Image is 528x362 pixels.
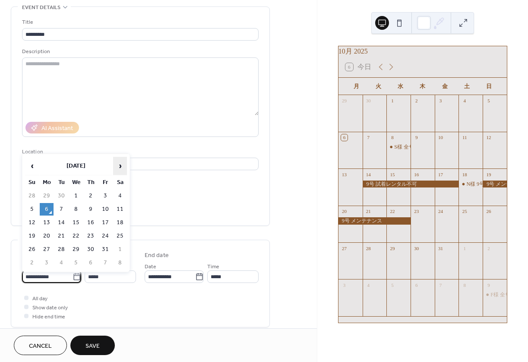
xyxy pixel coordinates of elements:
span: Hide end time [32,312,65,321]
td: 7 [54,203,68,216]
div: F様 全サイズ予約 [483,291,507,298]
td: 9 [84,203,98,216]
td: 20 [40,230,54,242]
td: 30 [84,243,98,256]
td: 8 [113,257,127,269]
td: 29 [40,190,54,202]
th: Mo [40,176,54,189]
td: 8 [69,203,83,216]
td: 4 [113,190,127,202]
div: 9号 試着レンタル不可 [363,181,459,188]
div: 7 [365,134,372,141]
td: 19 [25,230,39,242]
div: 22 [389,208,395,215]
div: 1 [389,98,395,104]
td: 1 [113,243,127,256]
td: 31 [98,243,112,256]
div: 3 [341,282,348,288]
div: 5 [389,282,395,288]
div: 日 [478,78,500,95]
td: 11 [113,203,127,216]
td: 2 [84,190,98,202]
span: All day [32,294,47,303]
td: 21 [54,230,68,242]
td: 13 [40,216,54,229]
div: 14 [365,171,372,178]
td: 22 [69,230,83,242]
span: Event details [22,3,60,12]
div: 月 [345,78,367,95]
div: 2 [413,98,420,104]
div: 1 [461,245,468,251]
div: 29 [389,245,395,251]
div: 8 [461,282,468,288]
div: 23 [413,208,420,215]
div: 13 [341,171,348,178]
div: 24 [437,208,444,215]
div: 20 [341,208,348,215]
td: 24 [98,230,112,242]
div: 土 [456,78,478,95]
div: 10月 2025 [338,46,507,57]
td: 5 [69,257,83,269]
div: 30 [365,98,372,104]
div: 7 [437,282,444,288]
button: Cancel [14,336,67,355]
span: Date [145,262,156,271]
th: We [69,176,83,189]
td: 3 [40,257,54,269]
div: 4 [365,282,372,288]
button: Save [70,336,115,355]
td: 26 [25,243,39,256]
td: 12 [25,216,39,229]
div: 火 [367,78,389,95]
div: 17 [437,171,444,178]
div: 19 [485,171,492,178]
div: 16 [413,171,420,178]
th: Th [84,176,98,189]
td: 3 [98,190,112,202]
td: 15 [69,216,83,229]
div: 6 [341,134,348,141]
div: 9 [485,282,492,288]
div: 6 [413,282,420,288]
div: 12 [485,134,492,141]
div: 25 [461,208,468,215]
div: 26 [485,208,492,215]
div: Description [22,47,257,56]
th: Tu [54,176,68,189]
span: Time [207,262,219,271]
td: 2 [25,257,39,269]
td: 18 [113,216,127,229]
div: 3 [437,98,444,104]
div: Title [22,18,257,27]
td: 1 [69,190,83,202]
span: › [114,157,126,175]
td: 29 [69,243,83,256]
span: ‹ [25,157,38,175]
div: 4 [461,98,468,104]
div: 29 [341,98,348,104]
div: 9号 メンテナンス [483,181,507,188]
td: 28 [25,190,39,202]
th: [DATE] [40,157,112,175]
div: 金 [433,78,455,95]
td: 14 [54,216,68,229]
td: 17 [98,216,112,229]
div: 8 [389,134,395,141]
div: 水 [389,78,411,95]
div: S様 全サイズ試着 [394,143,435,151]
div: 27 [341,245,348,251]
th: Sa [113,176,127,189]
div: N様 9号予約 [458,181,483,188]
div: 9 [413,134,420,141]
td: 5 [25,203,39,216]
div: 28 [365,245,372,251]
span: Save [85,342,100,351]
div: 10 [437,134,444,141]
div: 木 [411,78,433,95]
td: 16 [84,216,98,229]
td: 28 [54,243,68,256]
div: S様 全サイズ試着 [386,143,411,151]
